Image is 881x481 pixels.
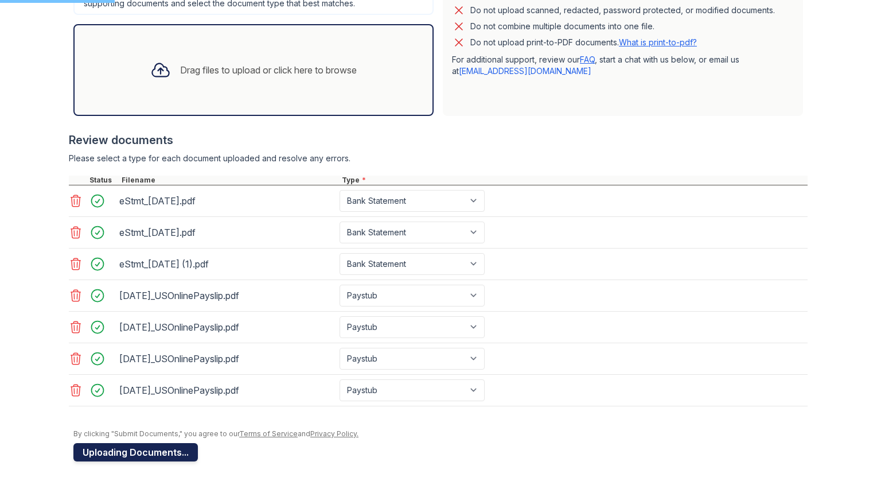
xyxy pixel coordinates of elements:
[180,63,357,77] div: Drag files to upload or click here to browse
[87,176,119,185] div: Status
[470,20,654,33] div: Do not combine multiple documents into one file.
[310,429,358,438] a: Privacy Policy.
[119,381,335,399] div: [DATE]_USOnlinePayslip.pdf
[73,429,808,439] div: By clicking "Submit Documents," you agree to our and
[452,54,794,77] p: For additional support, review our , start a chat with us below, or email us at
[73,443,198,461] button: Uploading Documents...
[119,192,335,210] div: eStmt_[DATE].pdf
[340,176,808,185] div: Type
[119,350,335,368] div: [DATE]_USOnlinePayslip.pdf
[470,37,697,48] p: Do not upload print-to-PDF documents.
[119,286,335,305] div: [DATE]_USOnlinePayslip.pdf
[119,176,340,185] div: Filename
[459,66,591,76] a: [EMAIL_ADDRESS][DOMAIN_NAME]
[69,132,808,148] div: Review documents
[619,37,697,47] a: What is print-to-pdf?
[470,3,775,17] div: Do not upload scanned, redacted, password protected, or modified documents.
[119,223,335,242] div: eStmt_[DATE].pdf
[119,318,335,336] div: [DATE]_USOnlinePayslip.pdf
[239,429,298,438] a: Terms of Service
[119,255,335,273] div: eStmt_[DATE] (1).pdf
[580,55,595,64] a: FAQ
[69,153,808,164] div: Please select a type for each document uploaded and resolve any errors.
